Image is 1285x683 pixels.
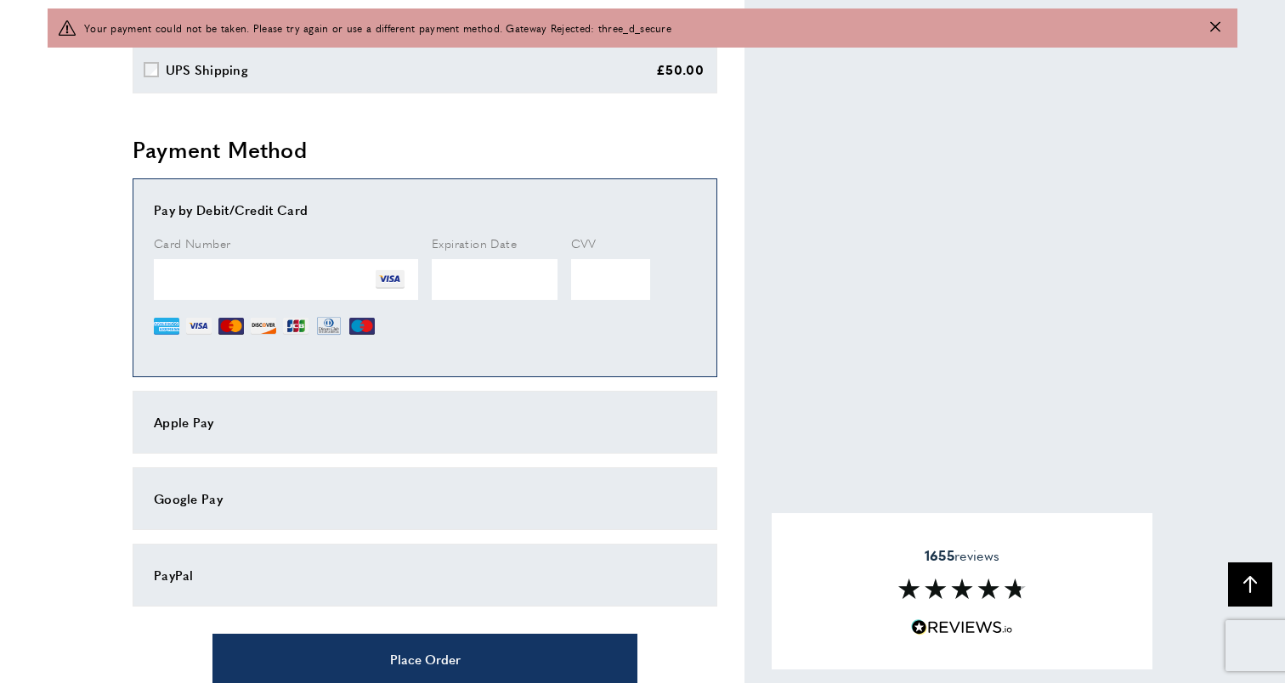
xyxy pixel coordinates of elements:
[154,488,696,509] div: Google Pay
[154,200,696,220] div: Pay by Debit/Credit Card
[218,313,244,339] img: MC.png
[315,313,342,339] img: DN.png
[898,579,1026,599] img: Reviews section
[186,313,212,339] img: VI.png
[925,545,954,565] strong: 1655
[154,565,696,585] div: PayPal
[1210,20,1220,36] button: Close message
[432,234,517,251] span: Expiration Date
[283,313,309,339] img: JCB.png
[154,259,418,300] iframe: Secure Credit Card Frame - Credit Card Number
[133,134,717,165] h2: Payment Method
[571,259,650,300] iframe: Secure Credit Card Frame - CVV
[166,59,249,80] div: UPS Shipping
[84,20,671,36] span: Your payment could not be taken. Please try again or use a different payment method. Gateway Reje...
[571,234,597,251] span: CVV
[911,619,1013,635] img: Reviews.io 5 stars
[656,59,704,80] div: £50.00
[154,313,179,339] img: AE.png
[376,265,405,294] img: VI.png
[133,1,717,31] h2: Shipping Methods
[154,412,696,432] div: Apple Pay
[925,547,999,564] span: reviews
[349,313,375,339] img: MI.png
[154,234,230,251] span: Card Number
[251,313,276,339] img: DI.png
[432,259,558,300] iframe: Secure Credit Card Frame - Expiration Date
